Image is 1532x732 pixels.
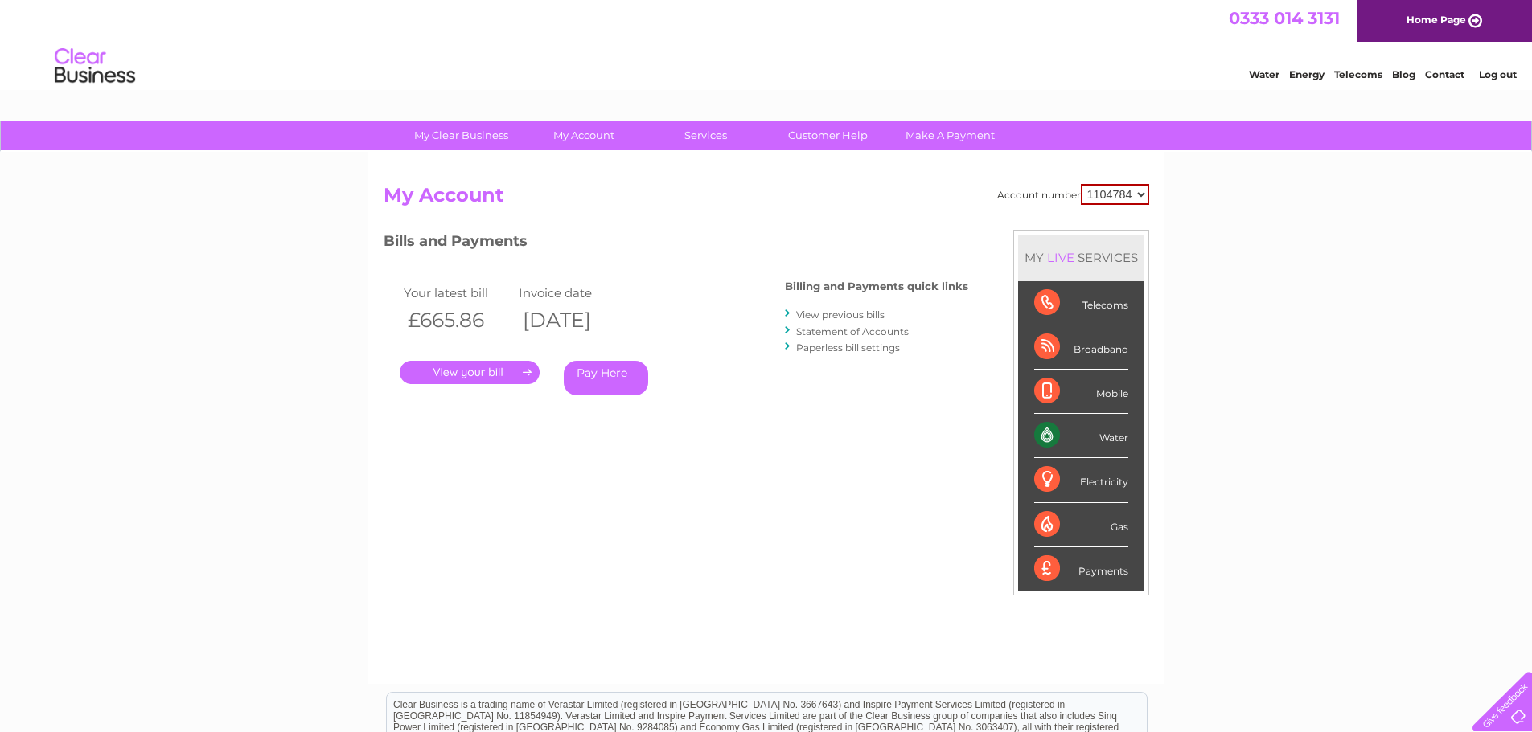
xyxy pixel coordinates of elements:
[796,309,885,321] a: View previous bills
[400,361,540,384] a: .
[639,121,772,150] a: Services
[1044,250,1078,265] div: LIVE
[1289,68,1325,80] a: Energy
[1034,414,1128,458] div: Water
[384,230,968,258] h3: Bills and Payments
[1392,68,1415,80] a: Blog
[400,282,515,304] td: Your latest bill
[796,341,900,354] a: Paperless bill settings
[384,184,1149,215] h2: My Account
[1034,547,1128,591] div: Payments
[1479,68,1517,80] a: Log out
[1034,458,1128,502] div: Electricity
[997,184,1149,205] div: Account number
[796,325,909,337] a: Statement of Accounts
[1425,68,1464,80] a: Contact
[400,304,515,337] th: £665.86
[1018,235,1144,280] div: MY SERVICES
[1334,68,1382,80] a: Telecoms
[1229,8,1340,28] a: 0333 014 3131
[517,121,650,150] a: My Account
[515,304,630,337] th: [DATE]
[387,9,1147,78] div: Clear Business is a trading name of Verastar Limited (registered in [GEOGRAPHIC_DATA] No. 3667643...
[564,361,648,395] a: Pay Here
[785,280,968,292] h4: Billing and Payments quick links
[1034,281,1128,325] div: Telecoms
[884,121,1017,150] a: Make A Payment
[1034,325,1128,370] div: Broadband
[1034,503,1128,547] div: Gas
[54,42,136,91] img: logo.png
[1034,370,1128,414] div: Mobile
[395,121,528,150] a: My Clear Business
[1249,68,1279,80] a: Water
[762,121,894,150] a: Customer Help
[515,282,630,304] td: Invoice date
